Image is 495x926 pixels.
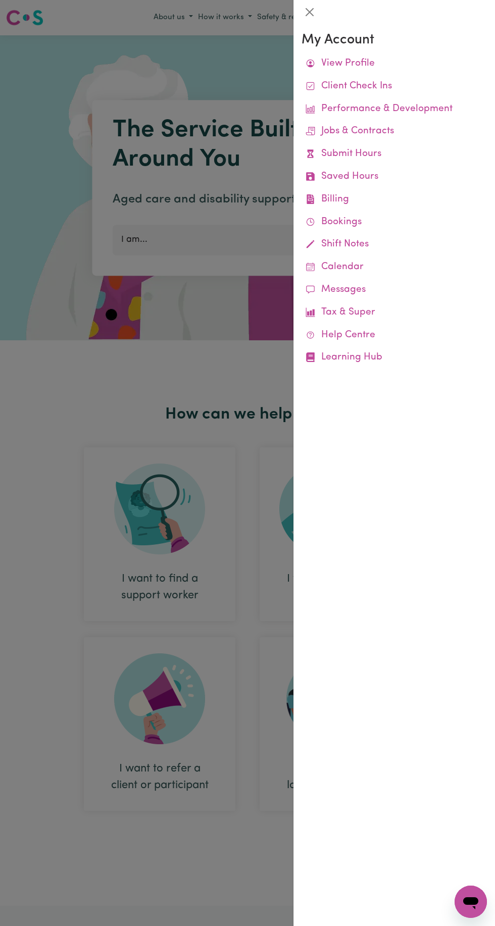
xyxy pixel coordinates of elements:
[302,324,487,347] a: Help Centre
[302,98,487,121] a: Performance & Development
[302,233,487,256] a: Shift Notes
[302,256,487,279] a: Calendar
[302,53,487,75] a: View Profile
[302,211,487,234] a: Bookings
[302,279,487,301] a: Messages
[455,886,487,918] iframe: Botón para iniciar la ventana de mensajería
[302,32,487,48] h3: My Account
[302,301,487,324] a: Tax & Super
[302,188,487,211] a: Billing
[302,346,487,369] a: Learning Hub
[302,143,487,166] a: Submit Hours
[302,4,318,20] button: Close
[302,166,487,188] a: Saved Hours
[302,120,487,143] a: Jobs & Contracts
[302,75,487,98] a: Client Check Ins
